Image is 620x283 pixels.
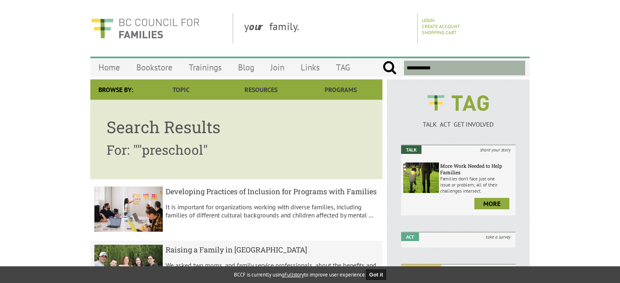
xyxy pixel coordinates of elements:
[401,265,441,273] em: Get Involved
[90,182,382,237] a: result.title Developing Practices of Inclusion for Programs with Families It is important for org...
[422,29,456,35] a: Shopping Cart
[94,186,163,232] img: result.title
[166,203,379,219] p: It is important for organizations working with diverse families, including families of different ...
[262,58,293,77] a: Join
[382,61,397,75] input: Submit
[90,58,128,77] a: Home
[166,245,379,254] h5: Raising a Family in [GEOGRAPHIC_DATA]
[301,79,381,100] a: Programs
[284,271,304,278] a: Fullstory
[440,176,513,194] p: Families don’t face just one issue or problem; all of their challenges intersect.
[475,145,515,154] i: share your story
[230,58,262,77] a: Blog
[166,261,379,277] p: We asked two moms, and family service professionals, about the benefits and challenges of raising...
[440,162,513,176] h6: More Work Needed to Help Families
[401,120,515,128] p: TALK ACT GET INVOLVED
[90,13,200,44] img: BC Council for FAMILIES
[401,112,515,128] a: TALK ACT GET INVOLVED
[366,270,386,280] button: Got it
[401,233,419,241] em: Act
[328,58,358,77] a: TAG
[107,141,366,158] h2: For: ""preschool"
[474,198,509,209] a: more
[474,265,515,273] i: join a campaign
[166,186,379,196] h5: Developing Practices of Inclusion for Programs with Families
[141,79,221,100] a: Topic
[107,116,366,138] h1: Search Results
[90,79,141,100] div: Browse By:
[128,58,181,77] a: Bookstore
[293,58,328,77] a: Links
[422,23,460,29] a: Create Account
[422,17,434,23] a: Login
[401,145,421,154] em: Talk
[238,13,418,44] div: y family.
[181,58,230,77] a: Trainings
[421,88,495,118] img: BCCF's TAG Logo
[481,233,515,241] i: take a survey
[221,79,301,100] a: Resources
[249,20,269,33] strong: our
